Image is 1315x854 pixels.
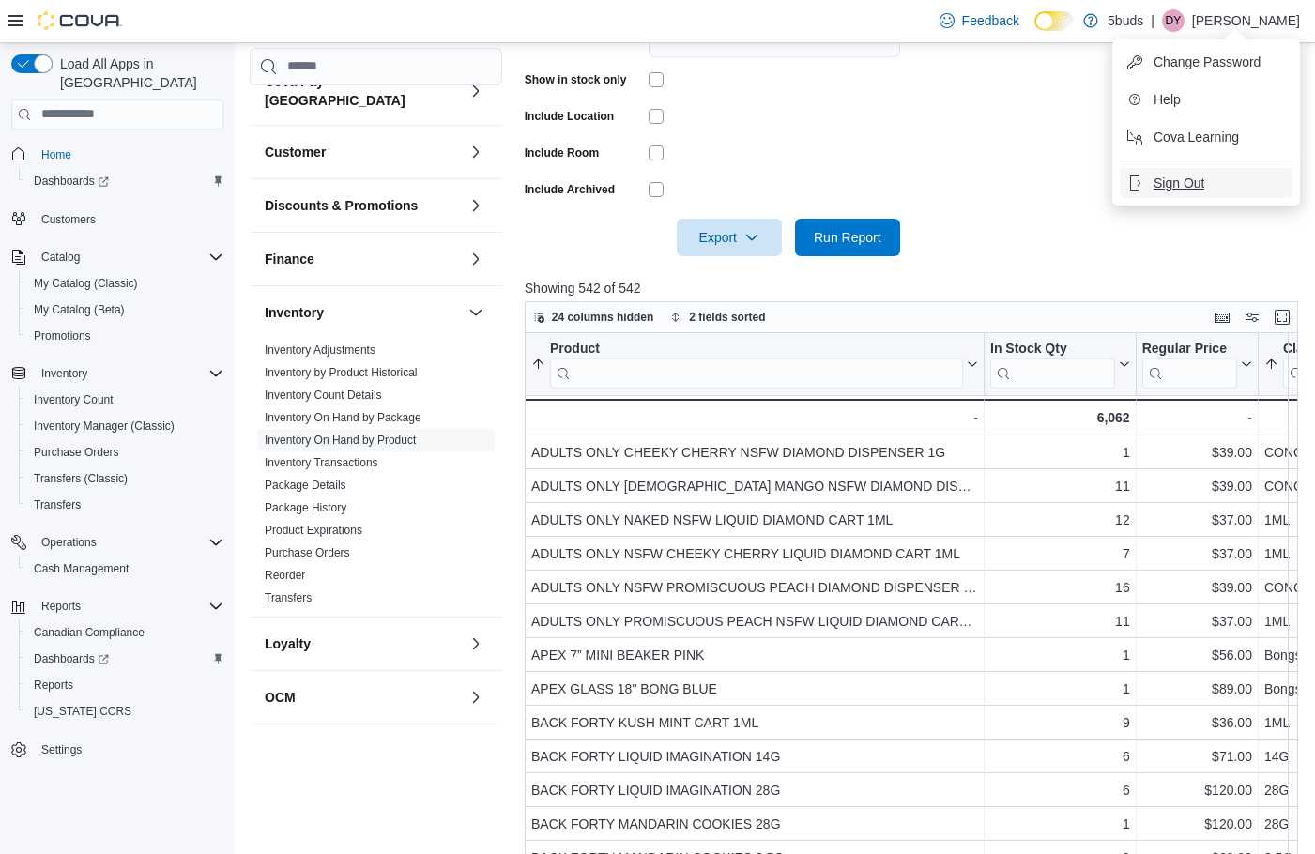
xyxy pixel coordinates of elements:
span: Inventory Count Details [265,387,382,402]
p: 5buds [1108,9,1143,32]
button: OCM [265,687,461,706]
p: [PERSON_NAME] [1192,9,1300,32]
div: 1 [990,441,1130,464]
button: Run Report [795,219,900,256]
div: In Stock Qty [990,340,1115,358]
p: | [1151,9,1154,32]
div: ADULTS ONLY NAKED NSFW LIQUID DIAMOND CART 1ML [531,509,978,531]
button: Cova Learning [1120,122,1292,152]
div: $39.00 [1141,475,1251,497]
div: $36.00 [1141,711,1251,734]
div: Product [550,340,963,358]
button: 24 columns hidden [526,306,662,328]
span: Run Report [814,228,881,247]
span: Load All Apps in [GEOGRAPHIC_DATA] [53,54,223,92]
span: Cash Management [26,557,223,580]
button: Inventory Count [19,387,231,413]
a: Home [34,144,79,166]
a: Inventory Count [26,389,121,411]
a: Inventory Adjustments [265,343,375,356]
span: Help [1154,90,1181,109]
span: Inventory [41,366,87,381]
a: Promotions [26,325,99,347]
a: Purchase Orders [265,545,350,558]
button: [US_STATE] CCRS [19,698,231,724]
a: Inventory On Hand by Package [265,410,421,423]
div: - [1141,406,1251,429]
span: Inventory Transactions [265,454,378,469]
div: Product [550,340,963,388]
button: Help [1120,84,1292,114]
div: $37.00 [1141,610,1251,633]
h3: OCM [265,687,296,706]
button: Operations [4,529,231,556]
div: 12 [990,509,1130,531]
span: Home [41,147,71,162]
span: Inventory Adjustments [265,342,375,357]
span: Reorder [265,567,305,582]
span: 2 fields sorted [689,310,765,325]
span: Transfers [26,494,223,516]
a: Reorder [265,568,305,581]
label: Include Room [525,145,599,160]
div: - [530,406,978,429]
span: Reports [34,595,223,618]
div: $120.00 [1141,813,1251,835]
button: Operations [34,531,104,554]
label: Include Archived [525,182,615,197]
button: My Catalog (Classic) [19,270,231,297]
div: 9 [990,711,1130,734]
a: Cash Management [26,557,136,580]
span: Dashboards [34,174,109,189]
button: In Stock Qty [990,340,1130,388]
div: 6 [990,779,1130,801]
span: Catalog [41,250,80,265]
a: [US_STATE] CCRS [26,700,139,723]
div: $89.00 [1141,678,1251,700]
span: Transfers (Classic) [26,467,223,490]
span: Inventory On Hand by Package [265,409,421,424]
button: Customers [4,206,231,233]
button: Loyalty [465,632,487,654]
span: Operations [41,535,97,550]
span: Reports [26,674,223,696]
span: Inventory by Product Historical [265,364,418,379]
span: Inventory Manager (Classic) [26,415,223,437]
button: Catalog [34,246,87,268]
span: Reports [34,678,73,693]
span: Catalog [34,246,223,268]
a: Transfers (Classic) [26,467,135,490]
button: Inventory [465,300,487,323]
a: Inventory Manager (Classic) [26,415,182,437]
button: Promotions [19,323,231,349]
div: $39.00 [1141,576,1251,599]
div: 11 [990,610,1130,633]
button: Transfers [19,492,231,518]
div: $120.00 [1141,779,1251,801]
label: Include Location [525,109,614,124]
div: ADULTS ONLY PROMISCUOUS PEACH NSFW LIQUID DIAMOND CART 1ML [531,610,978,633]
span: Reports [41,599,81,614]
button: Cova Pay [GEOGRAPHIC_DATA] [265,71,461,109]
a: Transfers [26,494,88,516]
a: Dashboards [19,168,231,194]
span: Promotions [34,328,91,343]
button: Discounts & Promotions [465,193,487,216]
span: Dark Mode [1034,31,1035,32]
span: 24 columns hidden [552,310,654,325]
button: Enter fullscreen [1271,306,1293,328]
div: 1 [990,678,1130,700]
span: Dashboards [26,648,223,670]
h3: Finance [265,249,314,267]
div: ADULTS ONLY NSFW PROMISCUOUS PEACH DIAMOND DISPENSER 1G [531,576,978,599]
span: Cova Learning [1154,128,1239,146]
span: Export [688,219,771,256]
div: ADULTS ONLY [DEMOGRAPHIC_DATA] MANGO NSFW DIAMOND DISPENSER 1G [531,475,978,497]
div: $37.00 [1141,509,1251,531]
a: Inventory Count Details [265,388,382,401]
span: Inventory Count [26,389,223,411]
span: Customers [34,207,223,231]
div: Danielle Young [1162,9,1185,32]
div: 6,062 [990,406,1130,429]
span: Change Password [1154,53,1261,71]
